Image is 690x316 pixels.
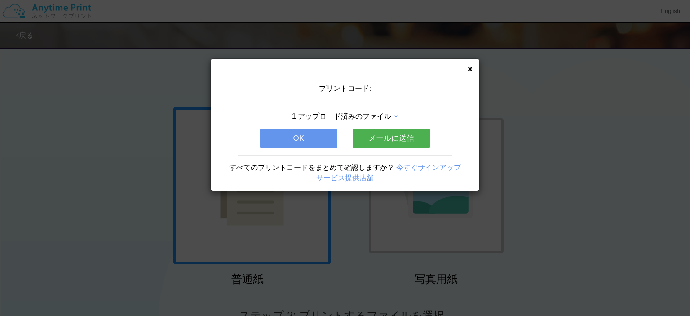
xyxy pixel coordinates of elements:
button: メールに送信 [353,129,430,148]
span: すべてのプリントコードをまとめて確認しますか？ [229,164,394,171]
button: OK [260,129,337,148]
span: 1 アップロード済みのファイル [292,112,391,120]
a: 今すぐサインアップ [396,164,461,171]
a: サービス提供店舗 [316,174,374,182]
span: プリントコード: [319,85,371,92]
